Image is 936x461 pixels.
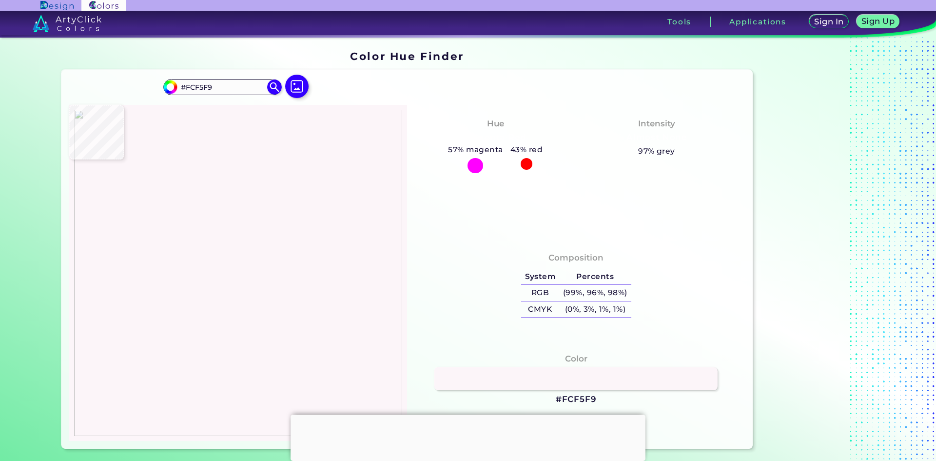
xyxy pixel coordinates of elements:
h4: Composition [548,251,604,265]
h5: Sign Up [862,18,894,25]
h5: Percents [559,269,631,285]
h4: Intensity [638,117,675,131]
h5: (0%, 3%, 1%, 1%) [559,301,631,318]
h5: (99%, 96%, 98%) [559,285,631,301]
h3: Tools [667,18,691,25]
h5: CMYK [521,301,559,318]
h3: Applications [729,18,786,25]
iframe: Advertisement [757,47,878,453]
h3: Almost None [623,132,691,143]
h1: Color Hue Finder [350,49,464,63]
h4: Hue [487,117,504,131]
h4: Color [565,352,587,366]
a: Sign In [810,15,848,28]
input: type color.. [177,80,268,94]
h5: 57% magenta [445,143,507,156]
img: icon search [267,80,282,94]
img: b8712bb0-8e8b-4702-a0fe-fa2ee0783381 [74,110,402,436]
img: icon picture [285,75,309,98]
img: logo_artyclick_colors_white.svg [33,15,101,32]
h3: #FCF5F9 [556,394,597,405]
a: Sign Up [858,15,898,28]
img: ArtyClick Design logo [40,1,73,10]
h5: RGB [521,285,559,301]
iframe: Advertisement [291,415,645,459]
h5: 43% red [507,143,546,156]
h5: 97% grey [638,145,675,158]
h5: Sign In [815,18,843,25]
h3: Magenta-Red [461,132,530,143]
h5: System [521,269,559,285]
